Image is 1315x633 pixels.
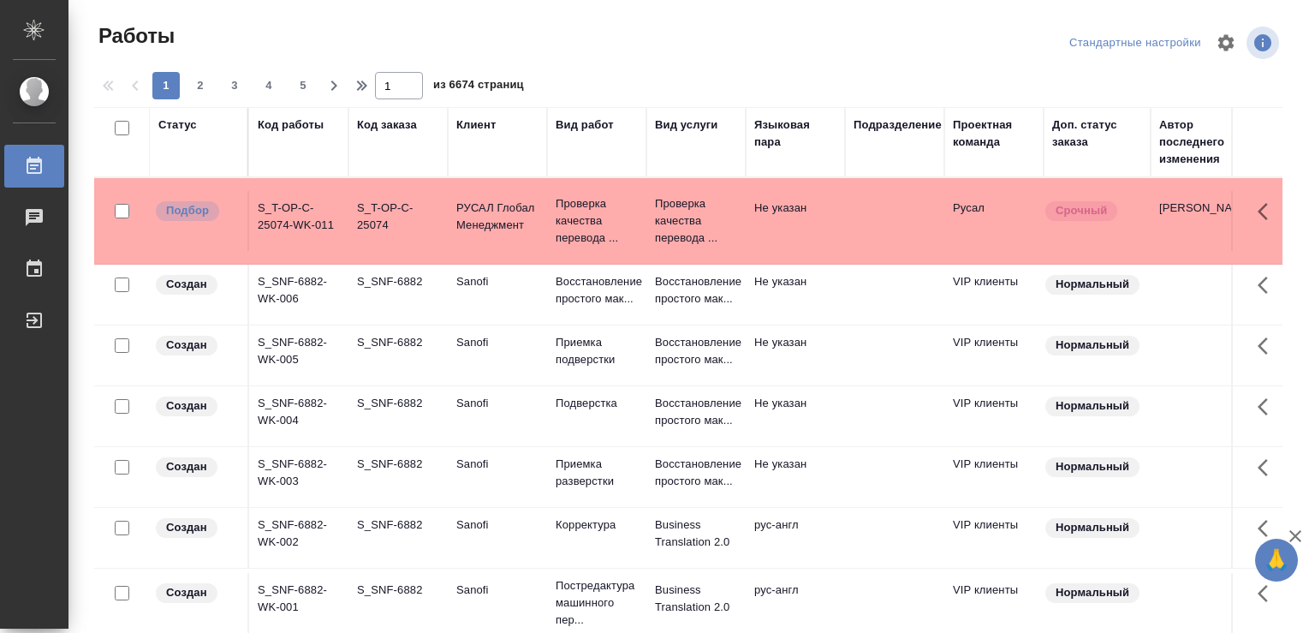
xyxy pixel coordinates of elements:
button: 3 [221,72,248,99]
td: Не указан [746,386,845,446]
td: Не указан [746,325,845,385]
span: 2 [187,77,214,94]
p: Sanofi [456,395,538,412]
p: Нормальный [1056,276,1129,293]
button: Здесь прячутся важные кнопки [1247,573,1288,614]
span: 3 [221,77,248,94]
p: Проверка качества перевода ... [655,195,737,247]
button: Здесь прячутся важные кнопки [1247,325,1288,367]
div: Заказ еще не согласован с клиентом, искать исполнителей рано [154,334,239,357]
p: Проверка качества перевода ... [556,195,638,247]
p: Создан [166,397,207,415]
button: 4 [255,72,283,99]
p: Создан [166,276,207,293]
td: рус-англ [746,508,845,568]
div: Код заказа [357,116,417,134]
div: S_SNF-6882 [357,456,439,473]
div: S_T-OP-C-25074 [357,200,439,234]
span: 5 [289,77,317,94]
div: S_SNF-6882 [357,582,439,599]
p: Восстановление простого мак... [655,273,737,308]
p: Подбор [166,202,209,219]
div: S_SNF-6882 [357,334,439,351]
p: Постредактура машинного пер... [556,577,638,629]
div: S_SNF-6882 [357,395,439,412]
div: Вид услуги [655,116,718,134]
button: Здесь прячутся важные кнопки [1247,508,1288,549]
div: Языковая пара [754,116,836,151]
p: Подверстка [556,395,638,412]
p: Sanofi [456,582,538,599]
button: Здесь прячутся важные кнопки [1247,447,1288,488]
button: 2 [187,72,214,99]
td: S_SNF-6882-WK-004 [249,386,348,446]
p: Приемка разверстки [556,456,638,490]
td: S_SNF-6882-WK-003 [249,447,348,507]
button: Здесь прячутся важные кнопки [1247,191,1288,232]
p: Приемка подверстки [556,334,638,368]
td: VIP клиенты [944,265,1044,325]
td: VIP клиенты [944,325,1044,385]
p: Business Translation 2.0 [655,582,737,616]
p: Sanofi [456,456,538,473]
div: Заказ еще не согласован с клиентом, искать исполнителей рано [154,582,239,605]
div: Заказ еще не согласован с клиентом, искать исполнителей рано [154,395,239,418]
td: S_SNF-6882-WK-005 [249,325,348,385]
p: Нормальный [1056,397,1129,415]
td: S_T-OP-C-25074-WK-011 [249,191,348,251]
p: Восстановление простого мак... [655,334,737,368]
div: S_SNF-6882 [357,273,439,290]
p: Sanofi [456,273,538,290]
p: Sanofi [456,334,538,351]
button: Здесь прячутся важные кнопки [1247,386,1288,427]
span: Работы [94,22,175,50]
p: Создан [166,337,207,354]
td: S_SNF-6882-WK-001 [249,573,348,633]
span: из 6674 страниц [433,75,524,99]
div: Подразделение [854,116,942,134]
p: Восстановление простого мак... [655,456,737,490]
td: Русал [944,191,1044,251]
td: VIP клиенты [944,508,1044,568]
td: Не указан [746,265,845,325]
div: Вид работ [556,116,614,134]
p: Создан [166,519,207,536]
td: VIP клиенты [944,447,1044,507]
div: Клиент [456,116,496,134]
p: Восстановление простого мак... [655,395,737,429]
span: Настроить таблицу [1205,22,1247,63]
p: Нормальный [1056,458,1129,475]
div: Проектная команда [953,116,1035,151]
td: S_SNF-6882-WK-002 [249,508,348,568]
p: Корректура [556,517,638,534]
button: 5 [289,72,317,99]
p: Нормальный [1056,337,1129,354]
div: Заказ еще не согласован с клиентом, искать исполнителей рано [154,273,239,296]
div: S_SNF-6882 [357,517,439,534]
td: [PERSON_NAME] [1151,191,1250,251]
td: VIP клиенты [944,573,1044,633]
div: Доп. статус заказа [1052,116,1142,151]
button: Здесь прячутся важные кнопки [1247,265,1288,306]
p: РУСАЛ Глобал Менеджмент [456,200,538,234]
span: 4 [255,77,283,94]
p: Sanofi [456,517,538,534]
div: Заказ еще не согласован с клиентом, искать исполнителей рано [154,456,239,479]
td: Не указан [746,191,845,251]
p: Создан [166,458,207,475]
p: Нормальный [1056,519,1129,536]
div: Заказ еще не согласован с клиентом, искать исполнителей рано [154,517,239,540]
td: VIP клиенты [944,386,1044,446]
div: Статус [158,116,197,134]
button: 🙏 [1255,539,1298,582]
div: split button [1065,30,1205,57]
td: рус-англ [746,573,845,633]
td: S_SNF-6882-WK-006 [249,265,348,325]
p: Нормальный [1056,584,1129,601]
p: Восстановление простого мак... [556,273,638,308]
span: Посмотреть информацию [1247,27,1282,59]
div: Можно подбирать исполнителей [154,200,239,223]
p: Создан [166,584,207,601]
td: Не указан [746,447,845,507]
p: Срочный [1056,202,1107,219]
